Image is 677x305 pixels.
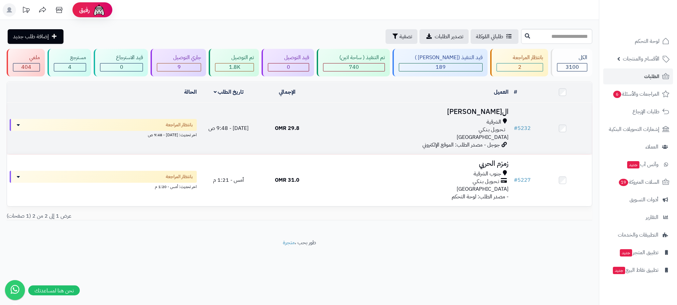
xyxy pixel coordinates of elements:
[157,54,201,61] div: جاري التوصيل
[260,49,315,76] a: قيد التوصيل 0
[120,63,123,71] span: 0
[213,176,244,184] span: أمس - 1:21 م
[275,124,299,132] span: 29.8 OMR
[603,139,673,155] a: العملاء
[474,170,501,178] span: جنوب الشرقية
[603,174,673,190] a: السلات المتروكة19
[603,209,673,225] a: التقارير
[646,213,658,222] span: التقارير
[100,54,143,61] div: قيد الاسترجاع
[436,63,446,71] span: 189
[623,54,659,63] span: الأقسام والمنتجات
[184,88,197,96] a: الحالة
[5,49,46,76] a: ملغي 404
[603,245,673,260] a: تطبيق المتجرجديد
[435,33,463,41] span: تصدير الطلبات
[399,63,483,71] div: 189
[613,267,625,274] span: جديد
[207,49,260,76] a: تم التوصيل 1.8K
[618,230,658,240] span: التطبيقات والخدمات
[549,49,594,76] a: الكل3100
[609,125,659,134] span: إشعارات التحويلات البنكية
[471,29,518,44] a: طلباتي المُوكلة
[620,249,632,256] span: جديد
[479,126,505,134] span: تـحـويـل بـنـكـي
[494,88,508,96] a: العميل
[79,6,90,14] span: رفيق
[629,195,658,204] span: أدوات التسويق
[476,33,503,41] span: طلباتي المُوكلة
[645,142,658,152] span: العملاء
[603,86,673,102] a: المراجعات والأسئلة6
[497,63,543,71] div: 2
[399,54,483,61] div: قيد التنفيذ ([PERSON_NAME] )
[419,29,469,44] a: تصدير الطلبات
[619,248,658,257] span: تطبيق المتجر
[315,49,391,76] a: تم التنفيذ ( ساحة اتين) 740
[214,88,244,96] a: تاريخ الطلب
[514,124,517,132] span: #
[215,54,254,61] div: تم التوصيل
[627,161,639,168] span: جديد
[399,33,412,41] span: تصفية
[457,133,508,141] span: [GEOGRAPHIC_DATA]
[626,160,658,169] span: وآتس آب
[177,63,181,71] span: 9
[613,89,659,99] span: المراجعات والأسئلة
[275,176,299,184] span: 31.0 OMR
[603,192,673,208] a: أدوات التسويق
[149,49,207,76] a: جاري التوصيل 9
[603,227,673,243] a: التطبيقات والخدمات
[279,88,295,96] a: الإجمالي
[497,54,543,61] div: بانتظار المراجعة
[603,156,673,172] a: وآتس آبجديد
[92,49,150,76] a: قيد الاسترجاع 0
[644,72,659,81] span: الطلبات
[632,107,659,116] span: طلبات الإرجاع
[489,49,549,76] a: بانتظار المراجعة 2
[566,63,579,71] span: 3100
[603,33,673,49] a: لوحة التحكم
[8,29,63,44] a: إضافة طلب جديد
[349,63,359,71] span: 740
[92,3,106,17] img: ai-face.png
[46,49,92,76] a: مسترجع 4
[268,54,309,61] div: قيد التوصيل
[13,33,49,41] span: إضافة طلب جديد
[603,68,673,84] a: الطلبات
[319,108,508,116] h3: ال[PERSON_NAME]
[68,63,71,71] span: 4
[632,18,671,32] img: logo-2.png
[166,173,193,180] span: بانتظار المراجعة
[323,54,385,61] div: تم التنفيذ ( ساحة اتين)
[229,63,240,71] span: 1.8K
[100,63,143,71] div: 0
[323,63,385,71] div: 740
[13,54,40,61] div: ملغي
[603,121,673,137] a: إشعارات التحويلات البنكية
[514,88,517,96] a: #
[603,262,673,278] a: تطبيق نقاط البيعجديد
[514,124,531,132] a: #5232
[215,63,254,71] div: 1752
[283,239,295,247] a: متجرة
[612,265,658,275] span: تطبيق نقاط البيع
[18,3,34,18] a: تحديثات المنصة
[166,122,193,128] span: بانتظار المراجعة
[54,54,86,61] div: مسترجع
[603,104,673,120] a: طلبات الإرجاع
[618,177,659,187] span: السلات المتروكة
[457,185,508,193] span: [GEOGRAPHIC_DATA]
[635,37,659,46] span: لوحة التحكم
[268,63,309,71] div: 0
[287,63,290,71] span: 0
[319,160,508,167] h3: زمزم الحربي
[2,212,299,220] div: عرض 1 إلى 2 من 2 (1 صفحات)
[422,141,500,149] span: جوجل - مصدر الطلب: الموقع الإلكتروني
[157,63,201,71] div: 9
[10,131,197,138] div: اخر تحديث: [DATE] - 9:48 ص
[386,29,417,44] button: تصفية
[514,176,517,184] span: #
[557,54,587,61] div: الكل
[54,63,86,71] div: 4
